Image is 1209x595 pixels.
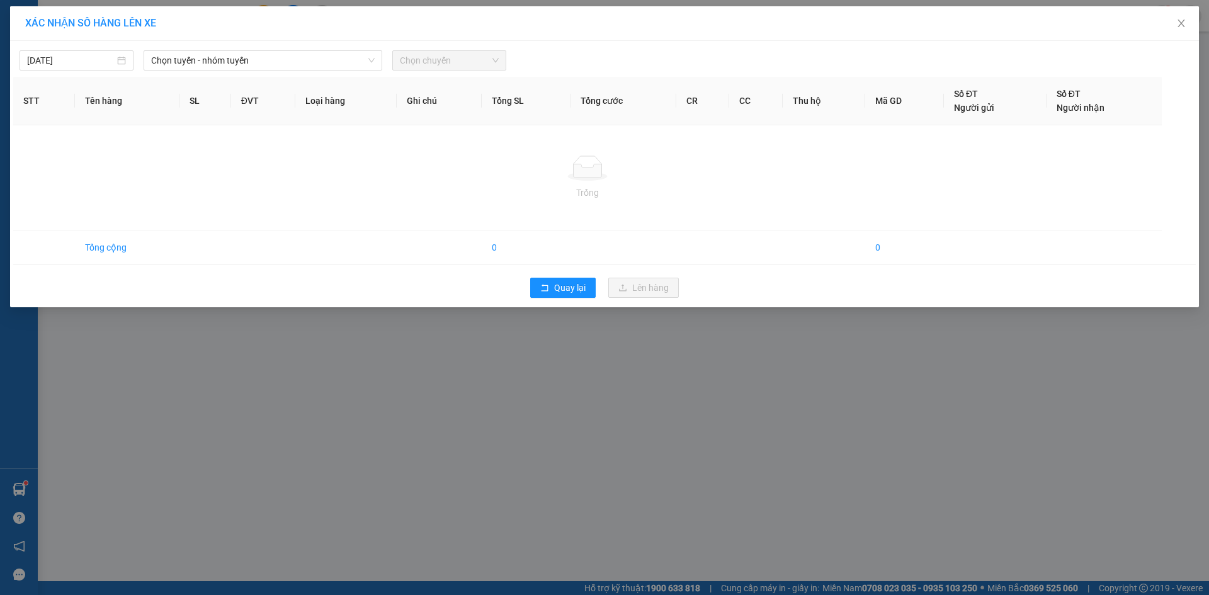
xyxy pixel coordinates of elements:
span: Số ĐT [954,89,978,99]
th: SL [179,77,230,125]
span: XÁC NHẬN SỐ HÀNG LÊN XE [25,17,156,29]
th: Tên hàng [75,77,179,125]
span: Chọn tuyến - nhóm tuyến [151,51,375,70]
td: 0 [482,230,570,265]
span: rollback [540,283,549,293]
th: Loại hàng [295,77,397,125]
th: Mã GD [865,77,944,125]
td: 0 [865,230,944,265]
span: Chọn chuyến [400,51,499,70]
th: Ghi chú [397,77,482,125]
span: Số ĐT [1057,89,1081,99]
button: rollbackQuay lại [530,278,596,298]
text: CTTLT1309250041 [59,60,229,82]
th: Tổng SL [482,77,570,125]
th: CC [729,77,783,125]
span: Người gửi [954,103,994,113]
span: close [1176,18,1186,28]
span: Quay lại [554,281,586,295]
button: uploadLên hàng [608,278,679,298]
th: CR [676,77,730,125]
div: Trống [23,186,1152,200]
td: Tổng cộng [75,230,179,265]
div: [PERSON_NAME] [7,90,280,123]
input: 13/09/2025 [27,54,115,67]
th: Tổng cước [570,77,676,125]
span: Người nhận [1057,103,1104,113]
th: ĐVT [231,77,295,125]
button: Close [1164,6,1199,42]
span: down [368,57,375,64]
th: Thu hộ [783,77,865,125]
th: STT [13,77,75,125]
